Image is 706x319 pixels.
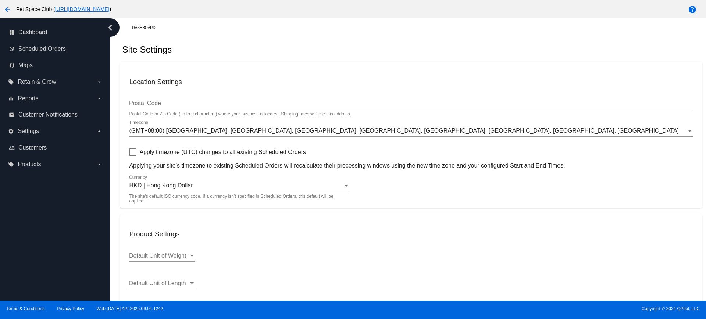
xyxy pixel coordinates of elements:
[9,62,15,68] i: map
[18,111,78,118] span: Customer Notifications
[129,280,186,286] span: Default Unit of Length
[8,161,14,167] i: local_offer
[97,306,163,311] a: Web:[DATE] API:2025.09.04.1242
[9,145,15,151] i: people_outline
[9,26,102,38] a: dashboard Dashboard
[129,128,693,134] mat-select: Timezone
[3,5,12,14] mat-icon: arrow_back
[9,43,102,55] a: update Scheduled Orders
[96,128,102,134] i: arrow_drop_down
[8,128,14,134] i: settings
[96,79,102,85] i: arrow_drop_down
[129,252,186,259] span: Default Unit of Weight
[9,60,102,71] a: map Maps
[129,78,693,86] h3: Location Settings
[8,96,14,101] i: equalizer
[9,46,15,52] i: update
[129,128,679,134] span: (GMT+08:00) [GEOGRAPHIC_DATA], [GEOGRAPHIC_DATA], [GEOGRAPHIC_DATA], [GEOGRAPHIC_DATA], [GEOGRAPH...
[9,142,102,154] a: people_outline Customers
[18,144,47,151] span: Customers
[688,5,697,14] mat-icon: help
[104,22,116,33] i: chevron_left
[18,79,56,85] span: Retain & Grow
[129,182,193,189] span: HKD | Hong Kong Dollar
[18,161,41,168] span: Products
[129,112,351,117] div: Postal Code or Zip Code (up to 9 characters) where your business is located. Shipping rates will ...
[96,96,102,101] i: arrow_drop_down
[18,95,38,102] span: Reports
[9,109,102,121] a: email Customer Notifications
[55,6,110,12] a: [URL][DOMAIN_NAME]
[9,29,15,35] i: dashboard
[18,46,66,52] span: Scheduled Orders
[18,128,39,135] span: Settings
[359,306,700,311] span: Copyright © 2024 QPilot, LLC
[129,162,693,169] p: Applying your site’s timezone to existing Scheduled Orders will recalculate their processing wind...
[129,100,693,107] input: Postal Code
[9,112,15,118] i: email
[129,182,350,189] mat-select: Currency
[132,22,162,33] a: Dashboard
[129,280,195,287] mat-select: Default Unit of Length
[96,161,102,167] i: arrow_drop_down
[129,194,345,204] mat-hint: The site's default ISO currency code. If a currency isn’t specified in Scheduled Orders, this def...
[18,29,47,36] span: Dashboard
[129,252,195,259] mat-select: Default Unit of Weight
[57,306,85,311] a: Privacy Policy
[6,306,44,311] a: Terms & Conditions
[16,6,111,12] span: Pet Space Club ( )
[139,148,306,157] span: Apply timezone (UTC) changes to all existing Scheduled Orders
[8,79,14,85] i: local_offer
[129,230,693,238] h3: Product Settings
[122,44,172,55] h2: Site Settings
[18,62,33,69] span: Maps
